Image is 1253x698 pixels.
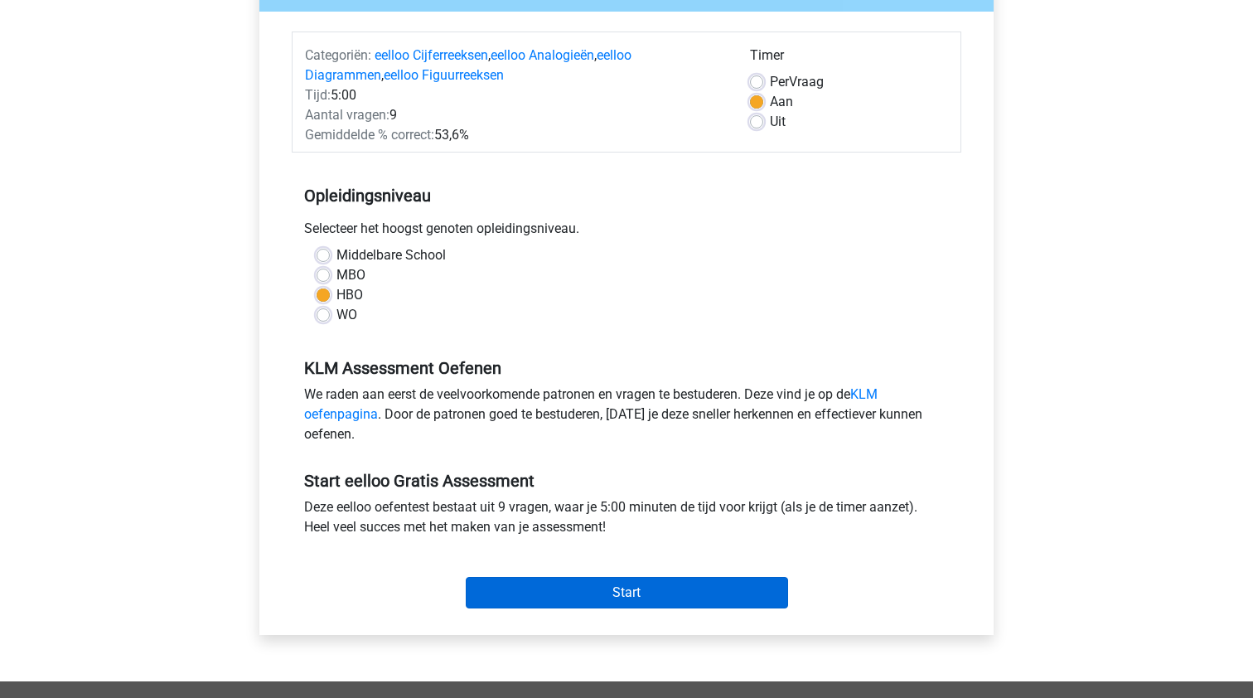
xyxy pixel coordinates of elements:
div: Timer [750,46,948,72]
div: 53,6% [293,125,738,145]
label: Vraag [770,72,824,92]
span: Tijd: [305,87,331,103]
div: , , , [293,46,738,85]
div: Selecteer het hoogst genoten opleidingsniveau. [292,219,961,245]
input: Start [466,577,788,608]
h5: Opleidingsniveau [304,179,949,212]
label: Middelbare School [336,245,446,265]
label: Uit [770,112,786,132]
span: Per [770,74,789,90]
h5: Start eelloo Gratis Assessment [304,471,949,491]
div: 5:00 [293,85,738,105]
label: Aan [770,92,793,112]
div: We raden aan eerst de veelvoorkomende patronen en vragen te bestuderen. Deze vind je op de . Door... [292,385,961,451]
span: Gemiddelde % correct: [305,127,434,143]
div: Deze eelloo oefentest bestaat uit 9 vragen, waar je 5:00 minuten de tijd voor krijgt (als je de t... [292,497,961,544]
div: 9 [293,105,738,125]
label: MBO [336,265,365,285]
span: Categoriën: [305,47,371,63]
span: Aantal vragen: [305,107,389,123]
a: eelloo Cijferreeksen [375,47,488,63]
h5: KLM Assessment Oefenen [304,358,949,378]
label: WO [336,305,357,325]
a: eelloo Figuurreeksen [384,67,504,83]
a: eelloo Analogieën [491,47,594,63]
label: HBO [336,285,363,305]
